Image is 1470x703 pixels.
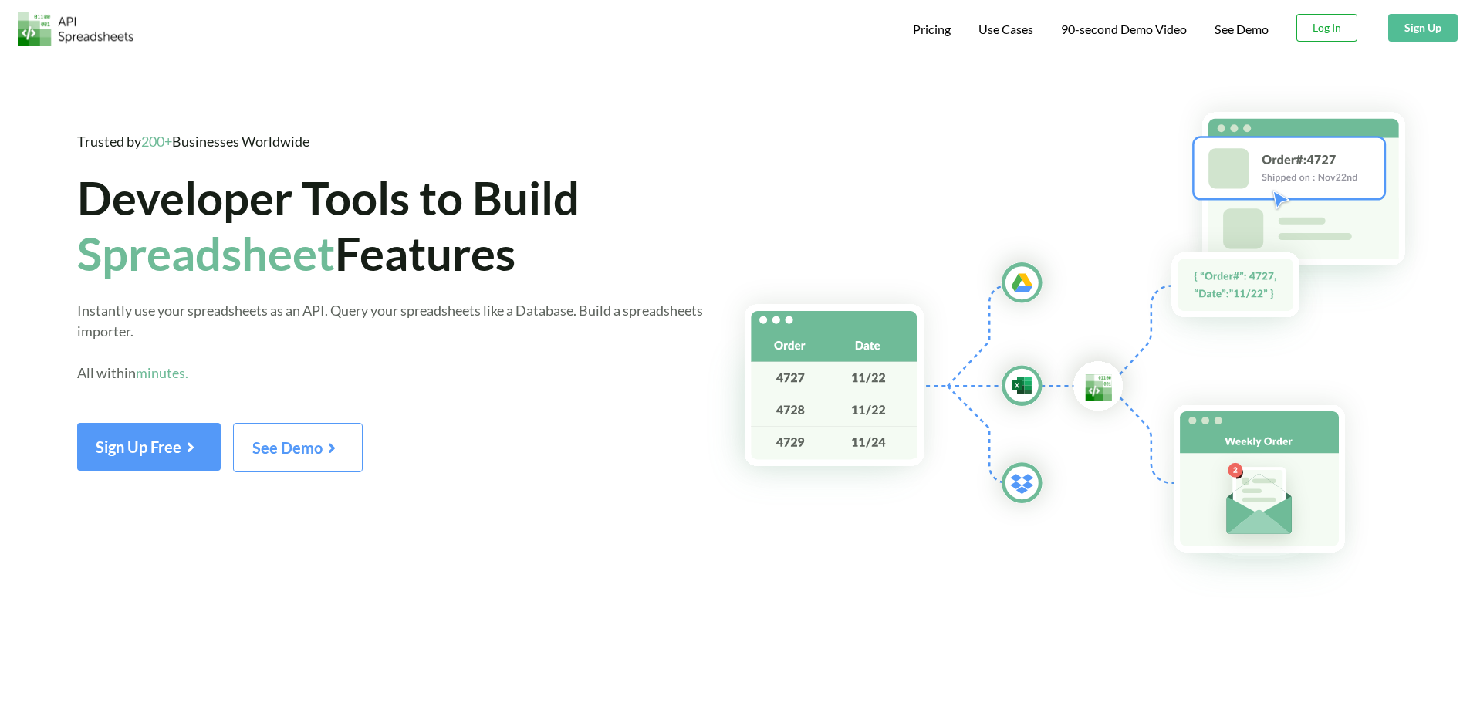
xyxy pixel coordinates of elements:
[141,133,172,150] span: 200+
[77,225,335,281] span: Spreadsheet
[18,12,133,46] img: Logo.png
[978,22,1033,36] span: Use Cases
[1215,22,1269,38] a: See Demo
[233,444,363,457] a: See Demo
[77,423,221,471] button: Sign Up Free
[233,423,363,472] button: See Demo
[252,438,343,457] span: See Demo
[913,22,951,36] span: Pricing
[1061,23,1187,35] span: 90-second Demo Video
[1296,14,1357,42] button: Log In
[136,364,188,381] span: minutes.
[77,170,580,281] span: Developer Tools to Build Features
[1388,14,1458,42] button: Sign Up
[705,85,1470,600] img: Hero Spreadsheet Flow
[96,438,202,456] span: Sign Up Free
[77,302,703,381] span: Instantly use your spreadsheets as an API. Query your spreadsheets like a Database. Build a sprea...
[77,133,309,150] span: Trusted by Businesses Worldwide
